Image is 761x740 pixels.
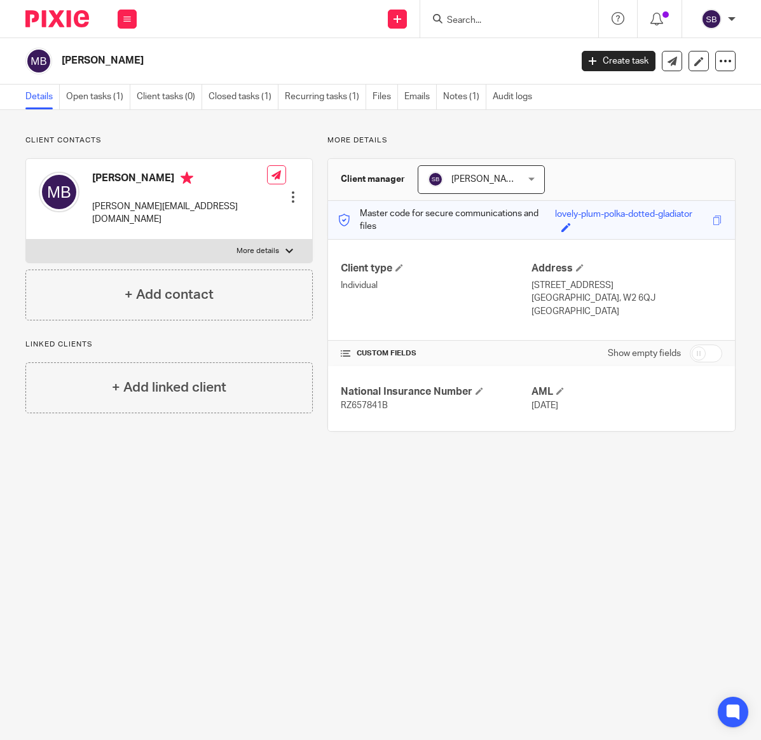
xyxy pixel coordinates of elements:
h4: AML [531,385,722,399]
a: Emails [404,85,437,109]
span: [PERSON_NAME] [451,175,521,184]
h4: + Add contact [125,285,214,305]
span: RZ657841B [341,401,388,410]
img: Pixie [25,10,89,27]
p: Linked clients [25,339,313,350]
p: [PERSON_NAME][EMAIL_ADDRESS][DOMAIN_NAME] [92,200,267,226]
p: Master code for secure communications and files [338,207,555,233]
p: More details [237,246,279,256]
p: Individual [341,279,531,292]
h4: [PERSON_NAME] [92,172,267,188]
label: Show empty fields [608,347,681,360]
p: [STREET_ADDRESS] [531,279,722,292]
p: [GEOGRAPHIC_DATA] [531,305,722,318]
i: Primary [181,172,193,184]
img: svg%3E [25,48,52,74]
a: Notes (1) [443,85,486,109]
h4: National Insurance Number [341,385,531,399]
a: Details [25,85,60,109]
input: Search [446,15,560,27]
h4: Address [531,262,722,275]
a: Create task [582,51,655,71]
a: Closed tasks (1) [209,85,278,109]
h4: Client type [341,262,531,275]
span: [DATE] [531,401,558,410]
a: Client tasks (0) [137,85,202,109]
p: Client contacts [25,135,313,146]
a: Audit logs [493,85,538,109]
img: svg%3E [428,172,443,187]
a: Open tasks (1) [66,85,130,109]
h4: CUSTOM FIELDS [341,348,531,359]
img: svg%3E [39,172,79,212]
p: [GEOGRAPHIC_DATA], W2 6QJ [531,292,722,305]
p: More details [327,135,736,146]
a: Recurring tasks (1) [285,85,366,109]
h3: Client manager [341,173,405,186]
h2: [PERSON_NAME] [62,54,462,67]
img: svg%3E [701,9,722,29]
h4: + Add linked client [112,378,226,397]
div: lovely-plum-polka-dotted-gladiator [555,208,692,223]
a: Files [373,85,398,109]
